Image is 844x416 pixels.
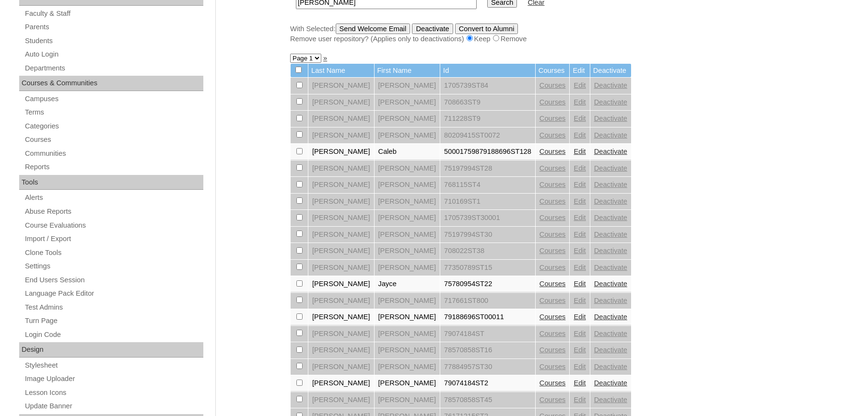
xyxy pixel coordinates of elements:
a: Clone Tools [24,247,203,259]
input: Deactivate [412,23,453,34]
a: Deactivate [594,247,627,254]
a: Courses [539,247,566,254]
a: Courses [539,396,566,404]
a: End Users Session [24,274,203,286]
a: Courses [539,98,566,106]
td: [PERSON_NAME] [375,392,440,408]
td: 79188696ST00011 [440,309,535,325]
a: Stylesheet [24,359,203,371]
a: Edit [574,181,586,188]
a: Edit [574,396,586,404]
td: 768115ST4 [440,177,535,193]
td: [PERSON_NAME] [375,260,440,276]
a: Auto Login [24,48,203,60]
td: 77884957ST30 [440,359,535,375]
td: [PERSON_NAME] [375,177,440,193]
td: [PERSON_NAME] [308,309,374,325]
a: Faculty & Staff [24,8,203,20]
td: 1705739ST30001 [440,210,535,226]
td: [PERSON_NAME] [375,161,440,177]
a: Courses [539,181,566,188]
a: Abuse Reports [24,206,203,218]
a: Courses [539,164,566,172]
td: [PERSON_NAME] [375,94,440,111]
td: [PERSON_NAME] [308,111,374,127]
a: Edit [574,363,586,370]
a: Edit [574,297,586,304]
a: Deactivate [594,81,627,89]
a: Test Admins [24,301,203,313]
a: Campuses [24,93,203,105]
td: [PERSON_NAME] [375,127,440,144]
td: [PERSON_NAME] [375,342,440,358]
a: Communities [24,148,203,160]
td: [PERSON_NAME] [308,127,374,144]
a: Import / Export [24,233,203,245]
td: First Name [375,64,440,78]
td: 50001759879188696ST128 [440,144,535,160]
a: Deactivate [594,313,627,321]
a: Deactivate [594,396,627,404]
a: Edit [574,81,586,89]
a: Courses [539,214,566,221]
a: Edit [574,164,586,172]
a: Edit [574,247,586,254]
td: [PERSON_NAME] [375,78,440,94]
td: [PERSON_NAME] [308,293,374,309]
td: Courses [536,64,570,78]
td: [PERSON_NAME] [375,293,440,309]
a: Lesson Icons [24,387,203,399]
td: [PERSON_NAME] [375,359,440,375]
div: With Selected: [290,23,765,44]
td: [PERSON_NAME] [308,144,374,160]
td: [PERSON_NAME] [308,161,374,177]
div: Design [19,342,203,358]
td: 79074184ST [440,326,535,342]
a: Courses [539,363,566,370]
a: Deactivate [594,280,627,288]
a: Deactivate [594,197,627,205]
td: Id [440,64,535,78]
a: Courses [539,379,566,387]
td: Deactivate [590,64,631,78]
td: [PERSON_NAME] [308,194,374,210]
a: Courses [539,115,566,122]
td: [PERSON_NAME] [375,210,440,226]
a: Settings [24,260,203,272]
a: Update Banner [24,400,203,412]
a: Deactivate [594,264,627,271]
td: [PERSON_NAME] [375,309,440,325]
td: [PERSON_NAME] [308,276,374,292]
td: [PERSON_NAME] [308,94,374,111]
a: Edit [574,313,586,321]
td: [PERSON_NAME] [308,359,374,375]
a: Edit [574,379,586,387]
td: Caleb [375,144,440,160]
td: [PERSON_NAME] [308,177,374,193]
a: » [323,54,327,62]
a: Edit [574,98,586,106]
a: Deactivate [594,214,627,221]
td: [PERSON_NAME] [308,227,374,243]
a: Deactivate [594,98,627,106]
a: Terms [24,106,203,118]
td: Edit [570,64,589,78]
a: Deactivate [594,330,627,337]
td: [PERSON_NAME] [308,342,374,358]
a: Courses [24,134,203,146]
td: 711228ST9 [440,111,535,127]
td: 77350789ST15 [440,260,535,276]
td: 710169ST1 [440,194,535,210]
td: [PERSON_NAME] [308,243,374,259]
a: Deactivate [594,164,627,172]
a: Course Evaluations [24,220,203,231]
a: Courses [539,346,566,354]
a: Deactivate [594,297,627,304]
a: Deactivate [594,131,627,139]
td: 717661ST800 [440,293,535,309]
td: 78570858ST16 [440,342,535,358]
td: [PERSON_NAME] [375,375,440,392]
td: 79074184ST2 [440,375,535,392]
a: Language Pack Editor [24,288,203,300]
a: Courses [539,264,566,271]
